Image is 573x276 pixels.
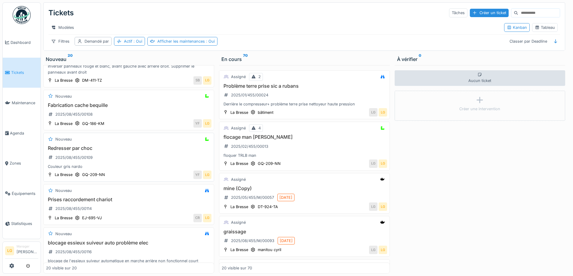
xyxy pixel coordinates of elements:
[5,246,14,255] li: LG
[46,240,211,246] h3: blocage essieux suiveur auto problème elec
[46,164,211,169] div: Couleur gris nardo
[55,93,72,99] div: Nouveau
[222,229,387,235] h3: graissage
[82,172,105,177] div: GQ-209-NN
[55,121,72,126] div: La Bresse
[230,110,248,115] div: La Bresse
[203,214,211,222] div: LG
[507,37,550,46] div: Classer par Deadline
[3,27,41,58] a: Dashboard
[230,247,248,253] div: La Bresse
[55,155,93,160] div: 2025/08/455/00109
[11,221,38,226] span: Statistiques
[82,121,104,126] div: GQ-186-KM
[369,246,377,254] div: LG
[46,258,211,269] div: blocage de l'essieux suiveur automatique en marche arrière non fonctionnel court circuit a la masse
[3,209,41,239] a: Statistiques
[231,195,274,200] div: 2025/05/455/M/00057
[231,238,274,244] div: 2025/08/455/M/00093
[230,161,248,166] div: La Bresse
[222,153,387,158] div: floquer TRLB man
[535,25,555,30] div: Tableau
[3,88,41,118] a: Maintenance
[82,215,102,221] div: EJ-695-VJ
[379,202,387,211] div: LG
[46,145,211,151] h3: Redresser par choc
[395,70,565,86] div: Aucun ticket
[449,8,467,17] div: Tâches
[46,102,211,108] h3: Fabrication cache bequille
[46,56,212,63] div: Nouveau
[46,197,211,202] h3: Prises raccordement chariot
[243,56,248,63] sup: 70
[3,118,41,148] a: Agenda
[222,134,387,140] h3: flocage man [PERSON_NAME]
[12,100,38,106] span: Maintenance
[203,171,211,179] div: LG
[193,76,202,85] div: SB
[258,110,273,115] div: bâtiment
[13,6,31,24] img: Badge_color-CXgf-gQk.svg
[280,238,293,244] div: [DATE]
[55,136,72,142] div: Nouveau
[222,186,387,191] h3: mine (Copy)
[231,74,246,80] div: Assigné
[55,188,72,193] div: Nouveau
[11,70,38,75] span: Tickets
[205,39,215,44] span: : Oui
[55,111,93,117] div: 2025/08/455/00108
[193,171,202,179] div: YF
[55,215,72,221] div: La Bresse
[55,231,72,237] div: Nouveau
[231,220,246,225] div: Assigné
[258,125,261,131] div: 4
[369,159,377,168] div: LG
[46,63,211,75] div: Inverser panneaux rouge et blanc, avant gauche avec arrière droit. Supprimer le panneaux avant droit
[85,38,109,44] div: Demandé par
[3,178,41,209] a: Équipements
[193,119,202,128] div: YF
[258,247,281,253] div: manitou cyril
[46,265,77,271] div: 20 visible sur 20
[507,25,527,30] div: Kanban
[231,177,246,182] div: Assigné
[279,195,292,200] div: [DATE]
[203,76,211,85] div: LG
[459,106,500,112] div: Créer une intervention
[222,83,387,89] h3: Problème terre prise sic a rubans
[231,92,268,98] div: 2025/01/455/00024
[48,5,74,21] div: Tickets
[48,37,72,46] div: Filtres
[222,101,387,107] div: Derrière le compresseur+ problème terre prise nettoyeur haute pression
[231,125,246,131] div: Assigné
[379,159,387,168] div: LG
[10,130,38,136] span: Agenda
[132,39,142,44] span: : Oui
[55,77,72,83] div: La Bresse
[55,172,72,177] div: La Bresse
[11,40,38,45] span: Dashboard
[10,160,38,166] span: Zones
[258,74,261,80] div: 2
[193,214,202,222] div: CR
[222,265,252,271] div: 20 visible sur 70
[3,148,41,178] a: Zones
[230,204,248,210] div: La Bresse
[48,23,77,32] div: Modèles
[419,56,421,63] sup: 0
[5,244,38,259] a: LG Manager[PERSON_NAME]
[470,9,509,17] div: Créer un ticket
[379,246,387,254] div: LG
[369,202,377,211] div: LG
[17,244,38,249] div: Manager
[221,56,387,63] div: En cours
[12,191,38,196] span: Équipements
[258,204,278,210] div: DT-924-TA
[258,161,281,166] div: GQ-209-NN
[68,56,73,63] sup: 20
[3,58,41,88] a: Tickets
[379,108,387,117] div: LG
[231,144,268,149] div: 2025/02/455/00013
[397,56,563,63] div: À vérifier
[55,249,92,255] div: 2025/08/455/00116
